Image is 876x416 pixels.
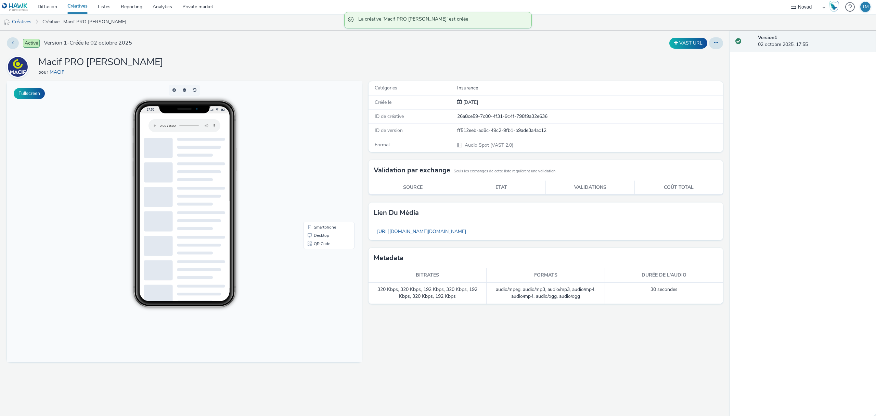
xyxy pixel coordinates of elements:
[50,69,67,75] a: MACIF
[862,2,869,12] div: TM
[298,158,346,167] li: QR Code
[546,181,634,195] th: Validations
[457,113,723,120] div: 26a8ce59-7c00-4f31-9c4f-798f9a32e636
[457,181,546,195] th: Etat
[358,16,525,25] span: La créative 'Macif PRO [PERSON_NAME]' est créée
[374,253,403,263] h3: Metadata
[758,34,871,48] div: 02 octobre 2025, 17:55
[39,14,130,30] a: Créative : Macif PRO [PERSON_NAME]
[369,283,487,304] td: 320 Kbps, 320 Kbps, 192 Kbps, 320 Kbps, 192 Kbps, 320 Kbps, 192 Kbps
[307,152,322,156] span: Desktop
[3,19,10,26] img: audio
[369,268,487,282] th: Bitrates
[298,142,346,150] li: Smartphone
[375,127,403,134] span: ID de version
[634,181,723,195] th: Coût total
[454,169,555,174] small: Seuls les exchanges de cette liste requièrent une validation
[374,225,469,238] a: [URL][DOMAIN_NAME][DOMAIN_NAME]
[307,144,329,148] span: Smartphone
[8,57,28,77] img: MACIF
[605,283,723,304] td: 30 secondes
[38,56,163,69] h1: Macif PRO [PERSON_NAME]
[487,283,605,304] td: audio/mpeg, audio/mp3, audio/mp3, audio/mp4, audio/mp4, audio/ogg, audio/ogg
[462,99,478,106] div: Création 02 octobre 2025, 17:55
[487,268,605,282] th: Formats
[669,38,707,49] button: VAST URL
[38,69,50,75] span: pour
[44,39,132,47] span: Version 1 - Créée le 02 octobre 2025
[457,85,723,91] div: Insurance
[829,1,839,12] img: Hawk Academy
[307,160,323,164] span: QR Code
[457,127,723,134] div: ff512eeb-ad8c-49c2-9fb1-b9ade3a4ac12
[140,26,147,30] span: 17:55
[464,142,513,148] span: Audio Spot (VAST 2.0)
[462,99,478,106] span: [DATE]
[23,39,40,48] span: Activé
[375,113,404,120] span: ID de créative
[668,38,709,49] div: Dupliquer la créative en un VAST URL
[374,165,450,175] h3: Validation par exchange
[14,88,45,99] button: Fullscreen
[2,3,28,11] img: undefined Logo
[7,63,31,70] a: MACIF
[758,34,777,41] strong: Version 1
[829,1,842,12] a: Hawk Academy
[375,85,397,91] span: Catégories
[369,181,457,195] th: Source
[298,150,346,158] li: Desktop
[605,268,723,282] th: Durée de l'audio
[375,99,391,106] span: Créée le
[374,208,419,218] h3: Lien du média
[375,142,390,148] span: Format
